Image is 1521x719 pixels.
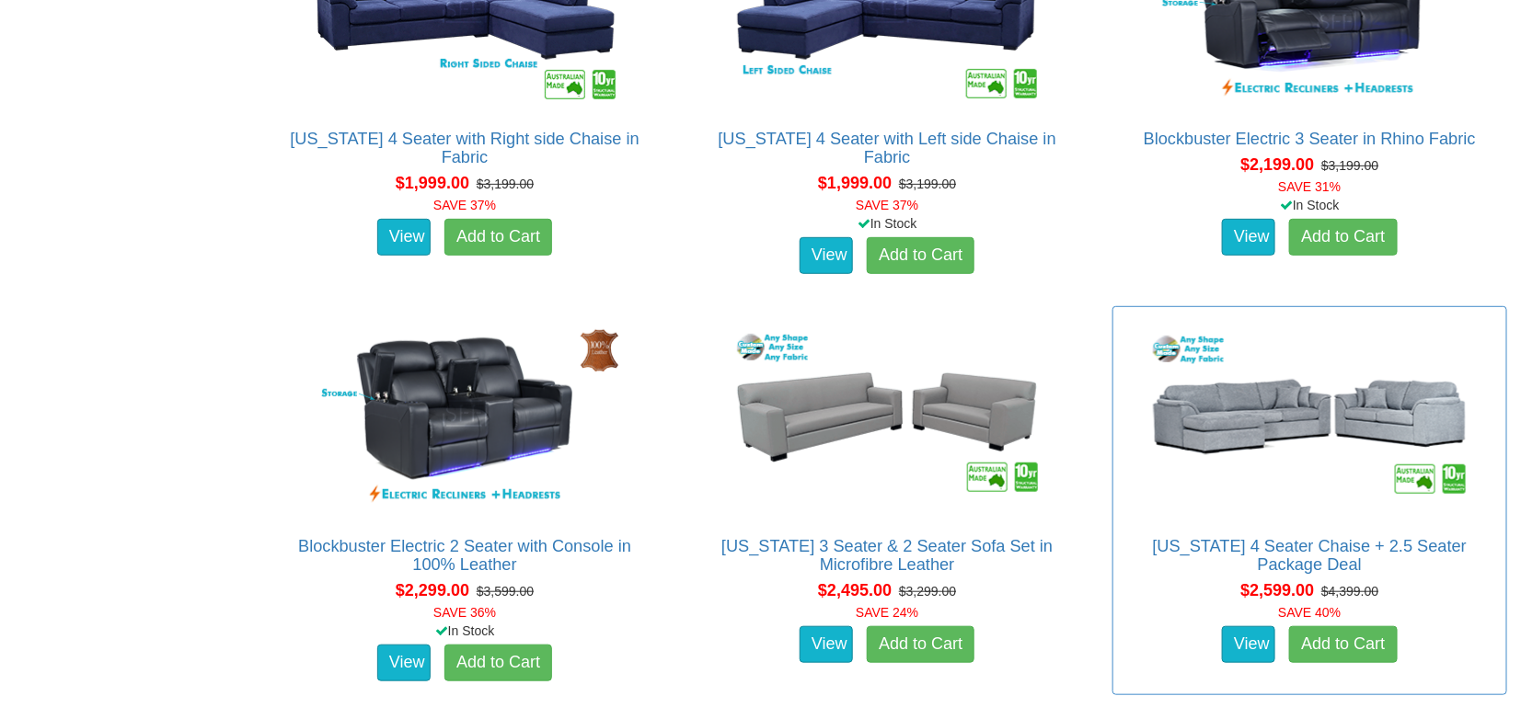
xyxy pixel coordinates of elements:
a: Blockbuster Electric 2 Seater with Console in 100% Leather [298,537,631,574]
a: View [377,645,431,681]
div: In Stock [263,622,665,640]
font: SAVE 36% [433,605,496,620]
img: California 3 Seater & 2 Seater Sofa Set in Microfibre Leather [721,316,1053,519]
font: SAVE 40% [1278,605,1341,620]
span: $1,999.00 [818,174,892,192]
a: View [800,626,853,663]
font: SAVE 37% [856,198,918,212]
a: Add to Cart [444,645,552,681]
span: $1,999.00 [396,174,469,192]
a: View [1222,626,1275,663]
a: [US_STATE] 4 Seater Chaise + 2.5 Seater Package Deal [1153,537,1468,574]
span: $2,495.00 [818,581,892,599]
span: $2,299.00 [396,581,469,599]
div: In Stock [686,214,1089,233]
span: $2,199.00 [1240,155,1314,174]
a: [US_STATE] 4 Seater with Right side Chaise in Fabric [290,130,639,166]
a: View [377,219,431,256]
a: Add to Cart [444,219,552,256]
span: $2,599.00 [1240,581,1314,599]
del: $3,599.00 [477,584,534,599]
font: SAVE 31% [1278,179,1341,194]
del: $3,199.00 [1321,158,1378,173]
a: Add to Cart [1289,219,1397,256]
a: [US_STATE] 4 Seater with Left side Chaise in Fabric [719,130,1056,166]
a: Blockbuster Electric 3 Seater in Rhino Fabric [1144,130,1476,148]
a: View [800,237,853,274]
del: $3,299.00 [899,584,956,599]
img: Texas 4 Seater Chaise + 2.5 Seater Package Deal [1144,316,1475,519]
a: View [1222,219,1275,256]
font: SAVE 24% [856,605,918,620]
a: Add to Cart [867,237,974,274]
a: [US_STATE] 3 Seater & 2 Seater Sofa Set in Microfibre Leather [721,537,1053,574]
del: $4,399.00 [1321,584,1378,599]
a: Add to Cart [1289,626,1397,663]
a: Add to Cart [867,626,974,663]
del: $3,199.00 [477,177,534,191]
font: SAVE 37% [433,198,496,212]
div: In Stock [1109,196,1511,214]
img: Blockbuster Electric 2 Seater with Console in 100% Leather [299,316,630,519]
del: $3,199.00 [899,177,956,191]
